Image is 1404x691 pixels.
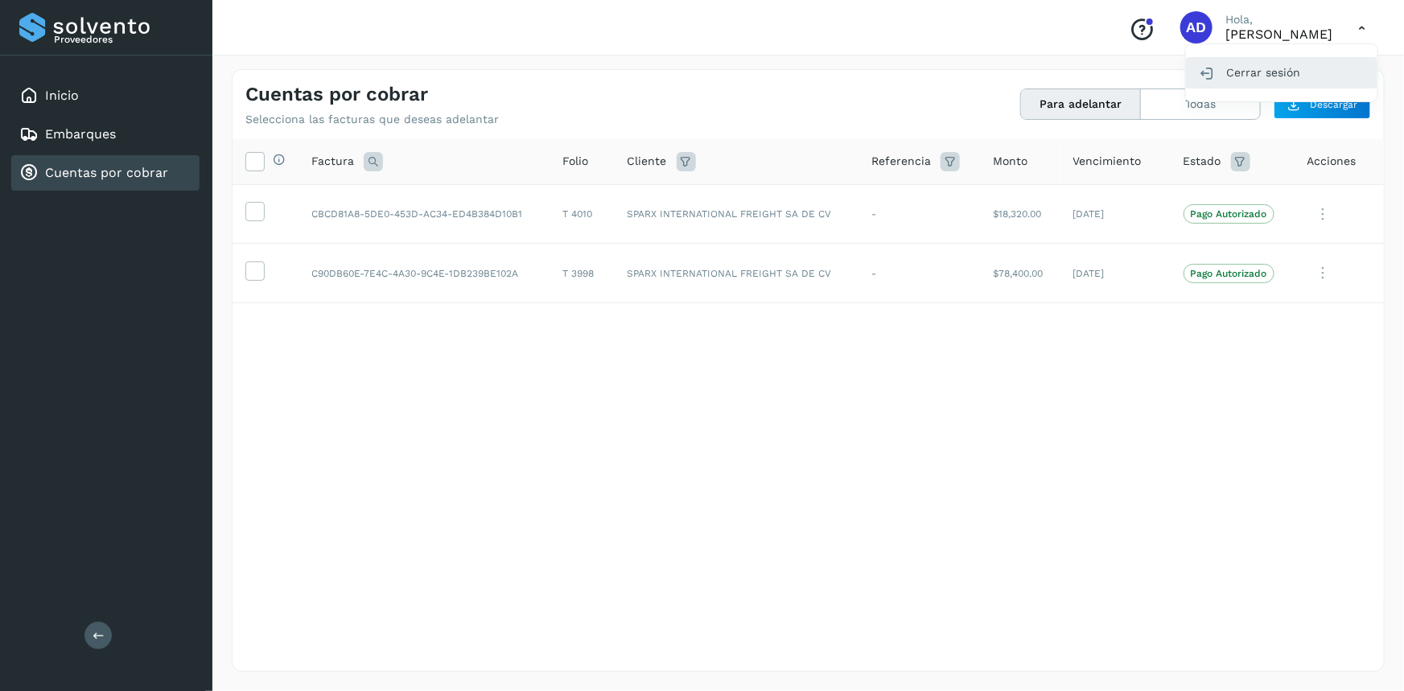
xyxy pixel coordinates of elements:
p: Proveedores [54,34,193,45]
a: Embarques [45,126,116,142]
div: Cerrar sesión [1186,57,1377,88]
div: Inicio [11,78,200,113]
a: Inicio [45,88,79,103]
a: Cuentas por cobrar [45,165,168,180]
div: Cuentas por cobrar [11,155,200,191]
div: Embarques [11,117,200,152]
